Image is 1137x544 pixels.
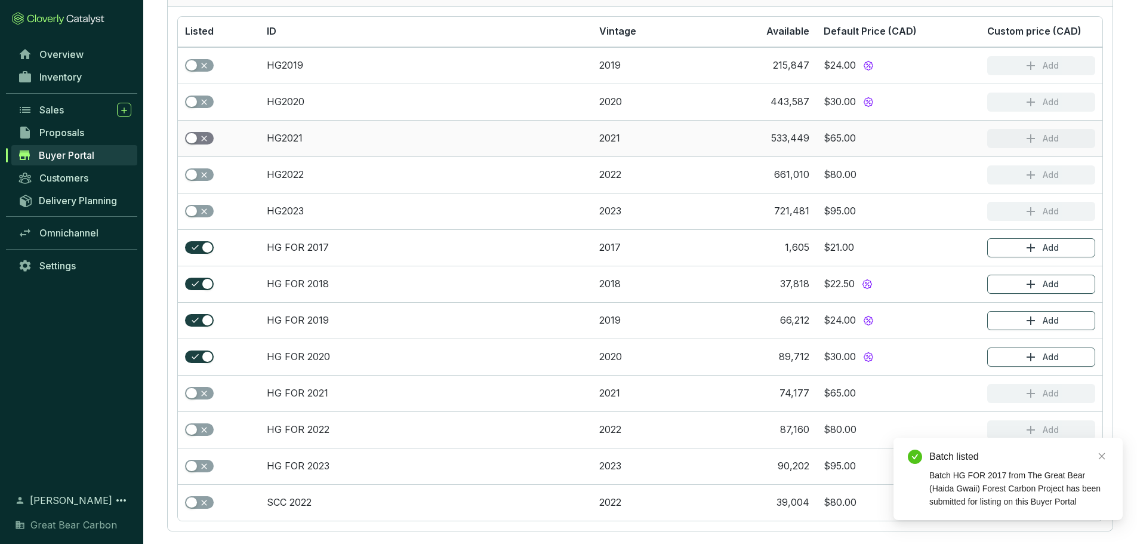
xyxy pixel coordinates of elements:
[824,496,972,509] section: $80.00
[267,59,303,71] a: HG2019
[260,484,593,521] td: SCC 2022
[824,351,856,364] div: $30.00
[987,348,1095,367] button: Add
[771,132,809,145] div: 533,449
[824,387,972,400] section: $65.00
[592,375,694,411] td: 2021
[780,423,809,437] div: 87,160
[30,518,117,532] span: Great Bear Carbon
[267,96,304,107] a: HG2020
[12,67,137,87] a: Inventory
[39,127,84,139] span: Proposals
[260,448,593,484] td: HG FOR 2023
[185,25,214,37] span: Listed
[1043,351,1059,363] p: Add
[267,423,329,435] a: HG FOR 2022
[12,223,137,243] a: Omnichannel
[908,450,922,464] span: check-circle
[785,241,809,254] div: 1,605
[260,302,593,339] td: HG FOR 2019
[1043,242,1059,254] p: Add
[12,190,137,210] a: Delivery Planning
[929,450,1108,464] div: Batch listed
[260,47,593,84] td: HG2019
[267,205,304,217] a: HG2023
[1043,278,1059,290] p: Add
[267,387,328,399] a: HG FOR 2021
[824,25,917,37] span: Default Price (CAD)
[592,411,694,448] td: 2022
[12,256,137,276] a: Settings
[824,314,856,327] div: $24.00
[773,59,809,72] div: 215,847
[592,266,694,302] td: 2018
[779,387,809,400] div: 74,177
[592,47,694,84] td: 2019
[987,25,1081,37] span: Custom price (CAD)
[30,493,112,508] span: [PERSON_NAME]
[267,278,329,290] a: HG FOR 2018
[592,84,694,120] td: 2020
[267,241,329,253] a: HG FOR 2017
[39,149,94,161] span: Buyer Portal
[260,193,593,229] td: HG2023
[12,122,137,143] a: Proposals
[39,172,88,184] span: Customers
[39,260,76,272] span: Settings
[592,484,694,521] td: 2022
[12,44,137,64] a: Overview
[39,48,84,60] span: Overview
[260,411,593,448] td: HG FOR 2022
[260,375,593,411] td: HG FOR 2021
[592,156,694,193] td: 2022
[267,314,329,326] a: HG FOR 2019
[987,238,1095,257] button: Add
[779,351,809,364] div: 89,712
[592,229,694,266] td: 2017
[987,275,1095,294] button: Add
[1098,452,1106,460] span: close
[260,156,593,193] td: HG2022
[824,241,854,254] div: $21.00
[694,17,816,47] th: Available
[39,195,117,207] span: Delivery Planning
[774,168,809,182] div: 661,010
[824,278,855,291] div: $22.50
[260,229,593,266] td: HG FOR 2017
[267,496,312,508] a: SCC 2022
[780,314,809,327] div: 66,212
[260,17,593,47] th: ID
[178,17,260,47] th: Listed
[824,168,972,182] section: $80.00
[267,25,276,37] span: ID
[824,58,972,73] section: $24.00
[599,25,636,37] span: Vintage
[824,94,972,110] section: $30.00
[778,460,809,473] div: 90,202
[260,120,593,156] td: HG2021
[267,132,303,144] a: HG2021
[1095,450,1108,463] a: Close
[824,132,972,145] section: $65.00
[39,104,64,116] span: Sales
[1043,315,1059,327] p: Add
[592,120,694,156] td: 2021
[929,469,1108,508] div: Batch HG FOR 2017 from The Great Bear (Haida Gwaii) Forest Carbon Project has been submitted for ...
[592,448,694,484] td: 2023
[39,227,98,239] span: Omnichannel
[771,96,809,109] div: 443,587
[824,205,972,218] section: $95.00
[267,460,329,472] a: HG FOR 2023
[774,205,809,218] div: 721,481
[987,311,1095,330] button: Add
[592,193,694,229] td: 2023
[11,145,137,165] a: Buyer Portal
[824,460,972,473] section: $95.00
[39,71,82,83] span: Inventory
[592,17,694,47] th: Vintage
[12,100,137,120] a: Sales
[12,168,137,188] a: Customers
[766,25,809,37] span: Available
[592,302,694,339] td: 2019
[592,339,694,375] td: 2020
